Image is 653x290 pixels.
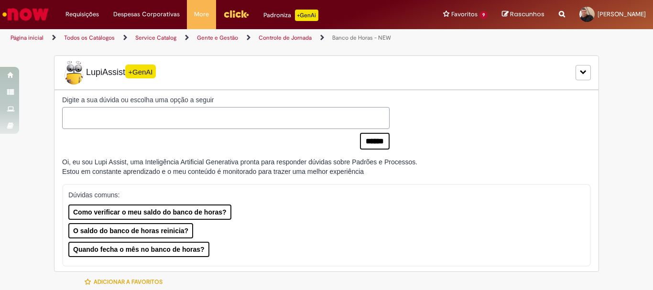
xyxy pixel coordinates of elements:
p: +GenAi [295,10,318,21]
span: Rascunhos [510,10,544,19]
span: LupiAssist [62,61,156,85]
a: Service Catalog [135,34,176,42]
button: Quando fecha o mês no banco de horas? [68,242,209,257]
ul: Trilhas de página [7,29,428,47]
div: Oi, eu sou Lupi Assist, uma Inteligência Artificial Generativa pronta para responder dúvidas sobr... [62,157,417,176]
div: LupiLupiAssist+GenAI [54,55,599,90]
img: ServiceNow [1,5,50,24]
span: Favoritos [451,10,478,19]
span: Requisições [65,10,99,19]
a: Rascunhos [502,10,544,19]
span: 9 [479,11,488,19]
a: Página inicial [11,34,44,42]
img: click_logo_yellow_360x200.png [223,7,249,21]
a: Banco de Horas - NEW [332,34,391,42]
a: Controle de Jornada [259,34,312,42]
p: Dúvidas comuns: [68,190,577,200]
span: +GenAI [125,64,156,78]
button: O saldo do banco de horas reinicia? [68,223,193,238]
img: Lupi [62,61,86,85]
a: Todos os Catálogos [64,34,115,42]
a: Gente e Gestão [197,34,238,42]
button: Como verificar o meu saldo do banco de horas? [68,204,231,220]
span: Adicionar a Favoritos [94,278,163,286]
span: Despesas Corporativas [113,10,180,19]
label: Digite a sua dúvida ou escolha uma opção a seguir [62,95,390,105]
span: More [194,10,209,19]
div: Padroniza [263,10,318,21]
span: [PERSON_NAME] [598,10,646,18]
